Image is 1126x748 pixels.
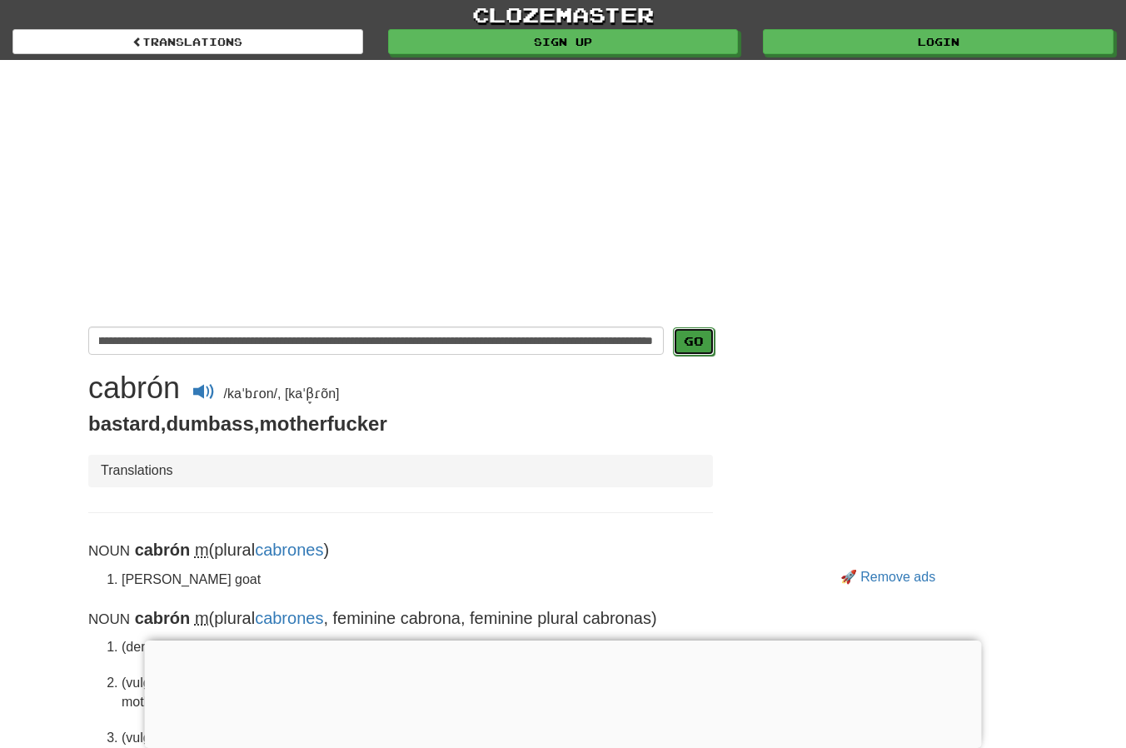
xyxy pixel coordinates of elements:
h1: cabrón [88,371,180,405]
p: (plural , feminine cabrona, feminine plural cabronas) [88,606,713,631]
li: (vulgar, derogatory, [GEOGRAPHIC_DATA], [GEOGRAPHIC_DATA], [US_STATE]) bastard, motherfucker (com... [122,674,713,712]
span: bastard [88,412,161,435]
abbr: masculine gender [195,609,209,627]
input: Translate Spanish-English [88,327,664,355]
abbr: masculine gender [195,541,209,559]
a: 🚀 Remove ads [840,570,935,584]
div: /kaˈbɾon/, [kaˈβ̞ɾõn] [88,372,713,410]
strong: cabrón [135,609,191,627]
button: Play audio cabrón [184,379,224,410]
a: cabrones [255,609,323,627]
button: Go [673,327,715,356]
a: Translations [12,29,363,54]
li: [PERSON_NAME] goat [122,571,713,590]
iframe: Advertisement [88,77,1038,310]
strong: cabrón [135,541,191,559]
p: , , [88,410,713,438]
li: (derogatory) coward [122,638,713,657]
small: Noun [88,543,130,559]
p: (plural ) [88,538,713,562]
span: motherfucker [259,412,386,435]
a: Sign up [388,29,739,54]
small: Noun [88,611,130,627]
a: Login [763,29,1114,54]
a: cabrones [255,541,323,559]
li: (vulgar, derogatory, [GEOGRAPHIC_DATA], [US_STATE], [GEOGRAPHIC_DATA]) cuckold [122,729,713,748]
span: dumbass [166,412,253,435]
li: Translations [101,461,173,481]
iframe: Advertisement [738,327,1038,560]
iframe: Advertisement [145,641,982,744]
